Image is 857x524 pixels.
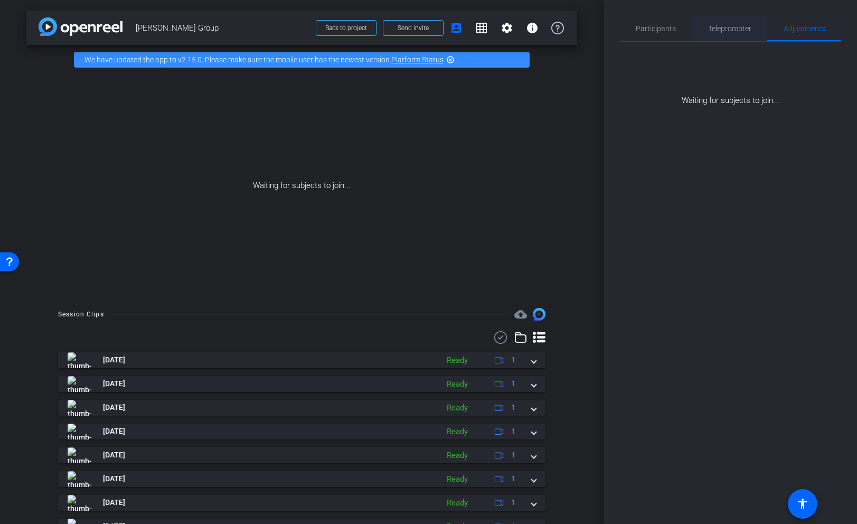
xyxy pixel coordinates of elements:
[103,473,125,484] span: [DATE]
[446,55,455,64] mat-icon: highlight_off
[441,450,473,462] div: Ready
[511,497,515,508] span: 1
[636,25,676,32] span: Participants
[103,450,125,461] span: [DATE]
[514,308,527,321] span: Destinations for your clips
[391,55,444,64] a: Platform Status
[511,354,515,366] span: 1
[58,424,545,439] mat-expansion-panel-header: thumb-nail[DATE]Ready1
[450,22,463,34] mat-icon: account_box
[58,471,545,487] mat-expansion-panel-header: thumb-nail[DATE]Ready1
[39,17,123,36] img: app-logo
[514,308,527,321] mat-icon: cloud_upload
[784,25,825,32] span: Adjustments
[475,22,488,34] mat-icon: grid_on
[325,24,367,32] span: Back to project
[796,498,809,510] mat-icon: accessibility
[103,402,125,413] span: [DATE]
[68,352,91,368] img: thumb-nail
[103,354,125,366] span: [DATE]
[68,495,91,511] img: thumb-nail
[74,52,530,68] div: We have updated the app to v2.15.0. Please make sure the mobile user has the newest version.
[136,17,309,39] span: [PERSON_NAME] Group
[103,426,125,437] span: [DATE]
[441,402,473,414] div: Ready
[441,473,473,485] div: Ready
[68,400,91,416] img: thumb-nail
[526,22,539,34] mat-icon: info
[441,426,473,438] div: Ready
[708,25,751,32] span: Teleprompter
[383,20,444,36] button: Send invite
[441,378,473,390] div: Ready
[58,309,104,320] div: Session Clips
[103,378,125,389] span: [DATE]
[58,352,545,368] mat-expansion-panel-header: thumb-nail[DATE]Ready1
[26,74,577,297] div: Waiting for subjects to join...
[68,447,91,463] img: thumb-nail
[619,42,841,107] div: Waiting for subjects to join...
[58,400,545,416] mat-expansion-panel-header: thumb-nail[DATE]Ready1
[316,20,376,36] button: Back to project
[511,473,515,484] span: 1
[58,376,545,392] mat-expansion-panel-header: thumb-nail[DATE]Ready1
[501,22,513,34] mat-icon: settings
[511,450,515,461] span: 1
[68,471,91,487] img: thumb-nail
[533,308,545,321] img: Session clips
[441,354,473,367] div: Ready
[103,497,125,508] span: [DATE]
[58,447,545,463] mat-expansion-panel-header: thumb-nail[DATE]Ready1
[441,497,473,509] div: Ready
[398,24,429,32] span: Send invite
[58,495,545,511] mat-expansion-panel-header: thumb-nail[DATE]Ready1
[68,424,91,439] img: thumb-nail
[68,376,91,392] img: thumb-nail
[511,378,515,389] span: 1
[511,402,515,413] span: 1
[511,426,515,437] span: 1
